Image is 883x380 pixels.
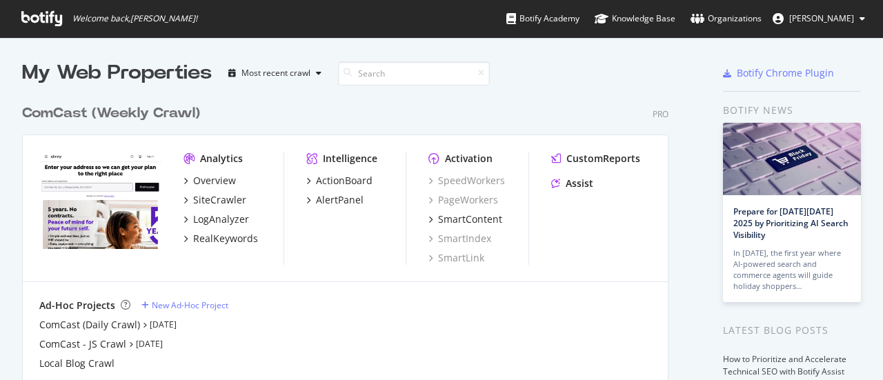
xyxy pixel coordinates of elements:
button: [PERSON_NAME] [762,8,876,30]
a: RealKeywords [183,232,258,246]
img: www.xfinity.com [39,152,161,250]
div: Most recent crawl [241,69,310,77]
div: SiteCrawler [193,193,246,207]
a: ComCast - JS Crawl [39,337,126,351]
div: Analytics [200,152,243,166]
div: Activation [445,152,493,166]
div: Ad-Hoc Projects [39,299,115,312]
a: LogAnalyzer [183,212,249,226]
a: Assist [551,177,593,190]
a: AlertPanel [306,193,364,207]
a: ActionBoard [306,174,373,188]
div: Latest Blog Posts [723,323,861,338]
div: Knowledge Base [595,12,675,26]
div: Pro [653,108,668,120]
div: RealKeywords [193,232,258,246]
a: Prepare for [DATE][DATE] 2025 by Prioritizing AI Search Visibility [733,206,849,241]
a: Overview [183,174,236,188]
a: CustomReports [551,152,640,166]
div: Intelligence [323,152,377,166]
span: Eric Regan [789,12,854,24]
span: Welcome back, [PERSON_NAME] ! [72,13,197,24]
a: Local Blog Crawl [39,357,115,370]
div: AlertPanel [316,193,364,207]
div: Overview [193,174,236,188]
a: SmartContent [428,212,502,226]
div: LogAnalyzer [193,212,249,226]
a: ComCast (Daily Crawl) [39,318,140,332]
div: In [DATE], the first year where AI-powered search and commerce agents will guide holiday shoppers… [733,248,851,292]
div: My Web Properties [22,59,212,87]
div: CustomReports [566,152,640,166]
a: [DATE] [136,338,163,350]
a: SmartIndex [428,232,491,246]
a: [DATE] [150,319,177,330]
div: Botify Academy [506,12,579,26]
div: Assist [566,177,593,190]
a: New Ad-Hoc Project [141,299,228,311]
a: ComCast (Weekly Crawl) [22,103,206,123]
div: Botify Chrome Plugin [737,66,834,80]
img: Prepare for Black Friday 2025 by Prioritizing AI Search Visibility [723,123,861,195]
div: Organizations [691,12,762,26]
a: SiteCrawler [183,193,246,207]
div: ComCast (Weekly Crawl) [22,103,200,123]
a: PageWorkers [428,193,498,207]
div: SmartContent [438,212,502,226]
a: SmartLink [428,251,484,265]
a: Botify Chrome Plugin [723,66,834,80]
div: Botify news [723,103,861,118]
a: How to Prioritize and Accelerate Technical SEO with Botify Assist [723,353,846,377]
a: SpeedWorkers [428,174,505,188]
div: New Ad-Hoc Project [152,299,228,311]
input: Search [338,61,490,86]
div: ActionBoard [316,174,373,188]
button: Most recent crawl [223,62,327,84]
